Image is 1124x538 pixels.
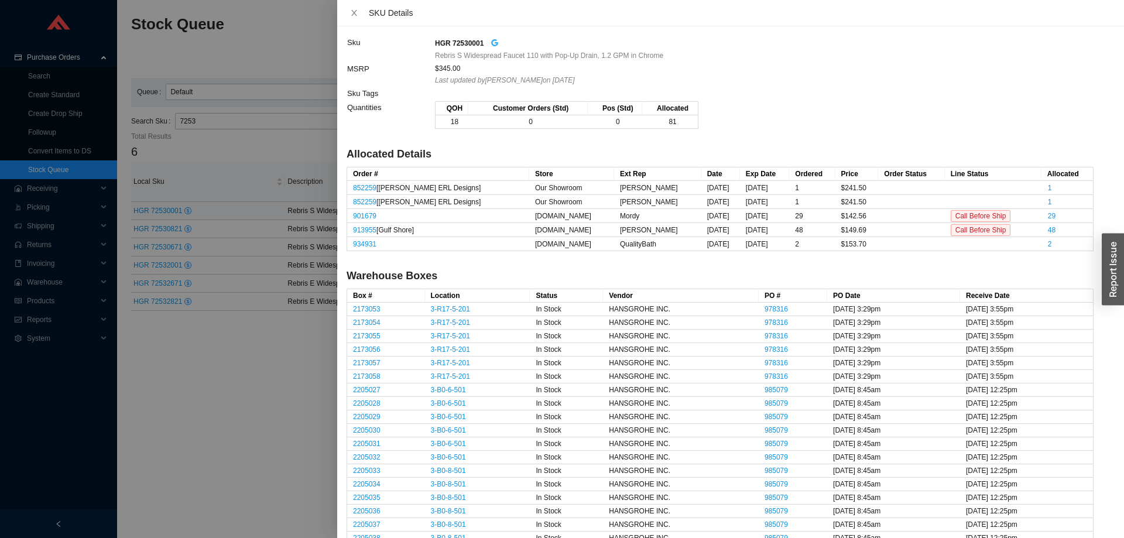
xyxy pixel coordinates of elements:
td: [DATE] 3:29pm [827,316,960,330]
span: close [350,9,358,17]
td: 18 [436,115,468,129]
a: 3-R17-5-201 [431,318,470,327]
th: Status [530,289,603,303]
th: Pos (Std) [588,102,642,115]
a: 3-B0-8-501 [431,520,466,529]
td: 29 [789,209,835,223]
th: Price [835,167,879,181]
td: 1 [789,181,835,195]
a: 2205027 [353,386,381,394]
a: 3-B0-6-501 [431,440,466,448]
td: HANSGROHE INC. [603,505,759,518]
td: [PERSON_NAME] [614,181,701,195]
strong: HGR 72530001 [435,39,484,47]
span: Call Before Ship [951,210,1011,222]
a: 3-R17-5-201 [431,359,470,367]
td: In Stock [530,330,603,343]
h4: Allocated Details [347,147,1094,162]
a: 2205030 [353,426,381,434]
td: $149.69 [835,223,879,237]
a: 2205036 [353,507,381,515]
td: HANSGROHE INC. [603,303,759,316]
td: In Stock [530,303,603,316]
td: [DATE] 12:25pm [960,464,1093,478]
td: In Stock [530,383,603,397]
td: [DATE] 3:55pm [960,343,1093,357]
td: [DATE] 12:25pm [960,518,1093,532]
button: 1 [1047,181,1053,187]
td: [DATE] 8:45am [827,451,960,464]
td: [Gulf Shore] [347,223,529,237]
td: Mordy [614,209,701,223]
td: [DATE] 8:45am [827,424,960,437]
td: MSRP [347,62,434,87]
th: Allocated [1041,167,1093,181]
a: 2205033 [353,467,381,475]
a: 978316 [765,359,788,367]
td: [DATE] [701,209,740,223]
td: [DATE] 8:45am [827,383,960,397]
td: HANSGROHE INC. [603,316,759,330]
td: In Stock [530,424,603,437]
td: [DATE] 3:29pm [827,343,960,357]
td: [DATE] 12:25pm [960,505,1093,518]
td: [DATE] 3:55pm [960,303,1093,316]
a: 985079 [765,426,788,434]
a: 2173056 [353,345,381,354]
div: $345.00 [435,63,1093,74]
a: 3-B0-6-501 [431,386,466,394]
a: 985079 [765,467,788,475]
a: 2173057 [353,359,381,367]
a: 985079 [765,453,788,461]
td: [DATE] 3:29pm [827,357,960,370]
td: In Stock [530,370,603,383]
a: 3-R17-5-201 [431,305,470,313]
a: 985079 [765,494,788,502]
a: 2205035 [353,494,381,502]
button: 1 [1047,196,1053,201]
td: [DATE] [740,195,790,209]
td: [DATE] [740,237,790,251]
td: [PERSON_NAME] [614,223,701,237]
td: [DATE] 12:25pm [960,451,1093,464]
td: Our Showroom [529,195,614,209]
td: In Stock [530,464,603,478]
td: HANSGROHE INC. [603,491,759,505]
a: 3-R17-5-201 [431,372,470,381]
td: [DATE] 12:25pm [960,491,1093,505]
td: HANSGROHE INC. [603,518,759,532]
span: Rebris S Widespread Faucet 110 with Pop-Up Drain, 1.2 GPM in Chrome [435,50,663,61]
td: [DATE] 8:45am [827,505,960,518]
a: 2205037 [353,520,381,529]
td: [DATE] 8:45am [827,518,960,532]
td: 48 [789,223,835,237]
td: In Stock [530,316,603,330]
div: SKU Details [369,6,1115,19]
td: [DATE] 8:45am [827,491,960,505]
h4: Warehouse Boxes [347,269,1094,283]
td: [DATE] 3:29pm [827,330,960,343]
a: 852259 [353,184,376,192]
td: [[PERSON_NAME] ERL Designs] [347,181,529,195]
td: [DATE] 3:29pm [827,303,960,316]
td: [DATE] [701,181,740,195]
td: 0 [468,115,588,129]
a: 2205028 [353,399,381,407]
td: HANSGROHE INC. [603,437,759,451]
td: [DATE] [740,209,790,223]
th: Store [529,167,614,181]
a: 985079 [765,413,788,421]
td: HANSGROHE INC. [603,424,759,437]
a: 978316 [765,305,788,313]
td: [DATE] 3:55pm [960,357,1093,370]
td: [DATE] 3:55pm [960,330,1093,343]
td: [DATE] 12:25pm [960,424,1093,437]
td: $142.56 [835,209,879,223]
td: HANSGROHE INC. [603,357,759,370]
td: [DATE] [740,181,790,195]
td: [DATE] [740,223,790,237]
a: 2205034 [353,480,381,488]
td: HANSGROHE INC. [603,330,759,343]
td: [DATE] 12:25pm [960,478,1093,491]
td: [PERSON_NAME] [614,195,701,209]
